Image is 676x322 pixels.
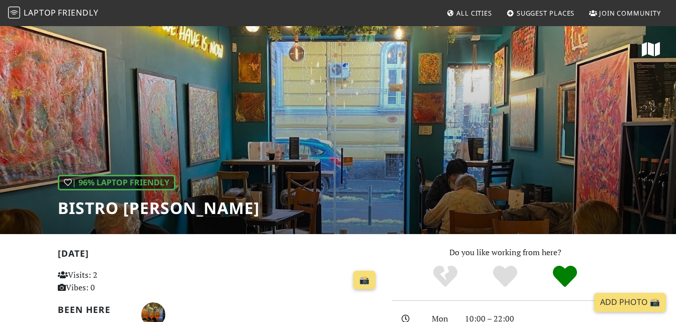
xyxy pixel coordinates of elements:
span: Velina Milcheva [141,308,165,319]
a: Add Photo 📸 [594,293,666,312]
p: Visits: 2 Vibes: 0 [58,269,157,294]
div: No [416,264,475,289]
a: Suggest Places [503,4,579,22]
div: | 96% Laptop Friendly [58,175,175,191]
span: Suggest Places [517,9,575,18]
a: Join Community [585,4,665,22]
span: Friendly [58,7,98,18]
img: LaptopFriendly [8,7,20,19]
a: LaptopFriendly LaptopFriendly [8,5,99,22]
div: Definitely! [535,264,595,289]
p: Do you like working from here? [392,246,619,259]
a: 📸 [353,271,375,290]
h1: Bistro [PERSON_NAME] [58,198,260,218]
h2: Been here [58,304,129,315]
a: All Cities [442,4,496,22]
span: Laptop [24,7,56,18]
div: Yes [475,264,535,289]
h2: [DATE] [58,248,380,263]
span: All Cities [456,9,492,18]
span: Join Community [599,9,661,18]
